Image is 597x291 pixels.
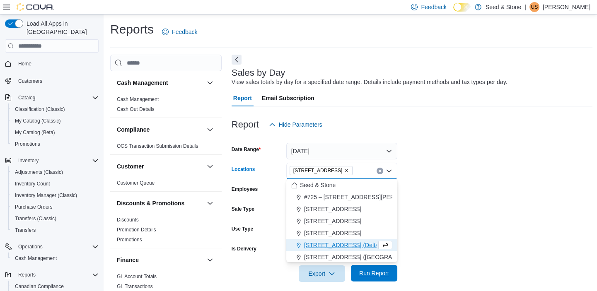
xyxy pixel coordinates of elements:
span: Cash Management [15,255,57,262]
a: Home [15,59,35,69]
span: Inventory Count [12,179,99,189]
span: Email Subscription [262,90,314,106]
span: Discounts [117,216,139,223]
span: Purchase Orders [15,204,53,210]
a: Customer Queue [117,180,155,186]
span: 590 Old Hope Princeton Way (Hope) [290,166,353,175]
span: Inventory [18,157,39,164]
a: OCS Transaction Submission Details [117,143,198,149]
span: [STREET_ADDRESS] [304,217,361,225]
h3: Customer [117,162,144,171]
span: Customers [15,75,99,86]
button: Reports [2,269,102,281]
button: Promotions [8,138,102,150]
span: Customer Queue [117,180,155,186]
span: Transfers [15,227,36,233]
span: Hide Parameters [279,120,322,129]
button: [STREET_ADDRESS] [286,203,397,215]
div: Cash Management [110,94,222,118]
button: Adjustments (Classic) [8,166,102,178]
span: Cash Out Details [117,106,155,113]
span: Export [304,265,340,282]
button: #725 – [STREET_ADDRESS][PERSON_NAME]) [286,191,397,203]
button: Seed & Stone [286,179,397,191]
button: Export [299,265,345,282]
button: Customers [2,75,102,87]
span: Customers [18,78,42,84]
span: Transfers [12,225,99,235]
button: [STREET_ADDRESS] (Delta) [286,239,397,251]
a: Classification (Classic) [12,104,68,114]
button: [DATE] [286,143,397,159]
span: Classification (Classic) [15,106,65,113]
button: Discounts & Promotions [117,199,203,207]
button: Inventory [2,155,102,166]
input: Dark Mode [453,3,471,12]
a: Cash Management [12,253,60,263]
button: Discounts & Promotions [205,198,215,208]
span: GL Transactions [117,283,153,290]
button: Clear input [377,168,383,174]
button: Finance [117,256,203,264]
span: Reports [18,272,36,278]
span: [STREET_ADDRESS] (Delta) [304,241,380,249]
button: Cash Management [117,79,203,87]
img: Cova [17,3,54,11]
h3: Finance [117,256,139,264]
button: Transfers (Classic) [8,213,102,224]
span: Catalog [18,94,35,101]
span: Transfers (Classic) [12,214,99,224]
a: Cash Out Details [117,106,155,112]
a: My Catalog (Classic) [12,116,64,126]
button: Transfers [8,224,102,236]
h1: Reports [110,21,154,38]
span: Promotions [15,141,40,147]
span: My Catalog (Classic) [15,118,61,124]
span: [STREET_ADDRESS] [293,166,343,175]
span: Cash Management [12,253,99,263]
button: Close list of options [386,168,392,174]
p: [PERSON_NAME] [543,2,590,12]
button: Inventory [15,156,42,166]
span: Inventory Manager (Classic) [12,190,99,200]
button: Finance [205,255,215,265]
span: Report [233,90,252,106]
button: Remove 590 Old Hope Princeton Way (Hope) from selection in this group [344,168,349,173]
button: Reports [15,270,39,280]
div: Choose from the following options [286,179,397,287]
button: Hide Parameters [266,116,326,133]
span: Inventory [15,156,99,166]
button: Cash Management [8,253,102,264]
span: Purchase Orders [12,202,99,212]
span: [STREET_ADDRESS] [304,205,361,213]
div: Discounts & Promotions [110,215,222,248]
span: Load All Apps in [GEOGRAPHIC_DATA] [23,19,99,36]
a: Customers [15,76,46,86]
span: Home [18,60,31,67]
div: Upminderjit Singh [529,2,539,12]
span: Transfers (Classic) [15,215,56,222]
span: Cash Management [117,96,159,103]
label: Is Delivery [232,245,256,252]
a: Inventory Count [12,179,53,189]
span: Run Report [359,269,389,277]
div: Compliance [110,141,222,154]
button: Classification (Classic) [8,103,102,115]
span: GL Account Totals [117,273,157,280]
span: Adjustments (Classic) [15,169,63,176]
h3: Compliance [117,125,150,134]
label: Use Type [232,226,253,232]
span: Feedback [421,3,446,11]
a: Purchase Orders [12,202,56,212]
button: [STREET_ADDRESS] ([GEOGRAPHIC_DATA]) [286,251,397,263]
label: Date Range [232,146,261,153]
span: Reports [15,270,99,280]
a: Adjustments (Classic) [12,167,66,177]
label: Sale Type [232,206,254,212]
button: Catalog [15,93,39,103]
span: Canadian Compliance [15,283,64,290]
button: My Catalog (Classic) [8,115,102,127]
a: Inventory Manager (Classic) [12,190,80,200]
button: Catalog [2,92,102,103]
span: Promotions [117,236,142,243]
